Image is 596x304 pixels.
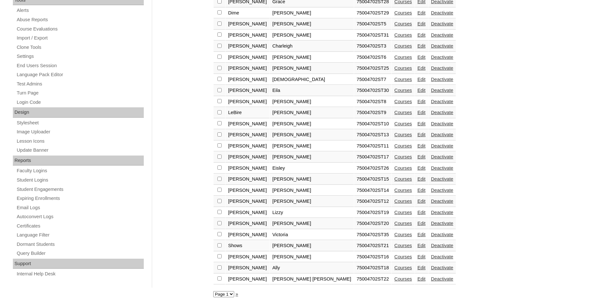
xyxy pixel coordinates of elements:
[16,146,144,154] a: Update Banner
[417,55,426,60] a: Edit
[394,21,412,26] a: Courses
[417,132,426,137] a: Edit
[394,254,412,259] a: Courses
[354,8,391,19] td: 75004702ST29
[225,274,270,285] td: [PERSON_NAME]
[417,66,426,71] a: Edit
[417,21,426,26] a: Edit
[225,263,270,273] td: [PERSON_NAME]
[270,74,354,85] td: [DEMOGRAPHIC_DATA]
[270,141,354,152] td: [PERSON_NAME]
[270,252,354,263] td: [PERSON_NAME]
[225,107,270,118] td: LeBire
[417,121,426,126] a: Edit
[16,167,144,175] a: Faculty Logins
[270,263,354,273] td: Ally
[16,270,144,278] a: Internal Help Desk
[417,165,426,171] a: Edit
[417,10,426,15] a: Edit
[16,137,144,145] a: Lesson Icons
[354,74,391,85] td: 75004702ST7
[225,8,270,19] td: Dime
[13,107,144,118] div: Design
[354,163,391,174] td: 75004702ST26
[431,132,453,137] a: Deactivate
[16,231,144,239] a: Language Filter
[431,199,453,204] a: Deactivate
[16,249,144,257] a: Query Builder
[394,243,412,248] a: Courses
[394,55,412,60] a: Courses
[394,99,412,104] a: Courses
[225,207,270,218] td: [PERSON_NAME]
[16,176,144,184] a: Student Logins
[16,52,144,60] a: Settings
[270,240,354,251] td: [PERSON_NAME]
[225,63,270,74] td: [PERSON_NAME]
[417,32,426,38] a: Edit
[394,43,412,49] a: Courses
[394,88,412,93] a: Courses
[431,10,453,15] a: Deactivate
[354,30,391,41] td: 75004702ST31
[431,154,453,159] a: Deactivate
[16,213,144,221] a: Autoconvert Logs
[354,207,391,218] td: 75004702ST19
[354,218,391,229] td: 75004702ST20
[354,152,391,163] td: 75004702ST17
[394,176,412,182] a: Courses
[417,154,426,159] a: Edit
[13,156,144,166] div: Reports
[394,276,412,282] a: Courses
[270,41,354,52] td: Charleigh
[354,107,391,118] td: 75004702ST9
[354,252,391,263] td: 75004702ST16
[16,89,144,97] a: Turn Page
[270,130,354,140] td: [PERSON_NAME]
[417,99,426,104] a: Edit
[431,88,453,93] a: Deactivate
[16,71,144,79] a: Language Pack Editor
[417,43,426,49] a: Edit
[235,291,238,297] a: »
[225,85,270,96] td: [PERSON_NAME]
[431,210,453,215] a: Deactivate
[431,21,453,26] a: Deactivate
[270,30,354,41] td: [PERSON_NAME]
[417,265,426,270] a: Edit
[225,19,270,30] td: [PERSON_NAME]
[16,119,144,127] a: Stylesheet
[417,232,426,237] a: Edit
[417,254,426,259] a: Edit
[431,66,453,71] a: Deactivate
[394,132,412,137] a: Courses
[431,232,453,237] a: Deactivate
[16,16,144,24] a: Abuse Reports
[354,41,391,52] td: 75004702ST3
[431,110,453,115] a: Deactivate
[431,254,453,259] a: Deactivate
[417,176,426,182] a: Edit
[270,63,354,74] td: [PERSON_NAME]
[354,185,391,196] td: 75004702ST14
[431,188,453,193] a: Deactivate
[225,185,270,196] td: [PERSON_NAME]
[225,240,270,251] td: Shows
[270,218,354,229] td: [PERSON_NAME]
[354,174,391,185] td: 75004702ST15
[431,143,453,148] a: Deactivate
[270,163,354,174] td: Eisley
[394,77,412,82] a: Courses
[354,130,391,140] td: 75004702ST13
[394,188,412,193] a: Courses
[431,176,453,182] a: Deactivate
[394,199,412,204] a: Courses
[16,128,144,136] a: Image Uploader
[16,6,144,14] a: Alerts
[394,110,412,115] a: Courses
[225,130,270,140] td: [PERSON_NAME]
[431,121,453,126] a: Deactivate
[270,8,354,19] td: [PERSON_NAME]
[431,55,453,60] a: Deactivate
[225,30,270,41] td: [PERSON_NAME]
